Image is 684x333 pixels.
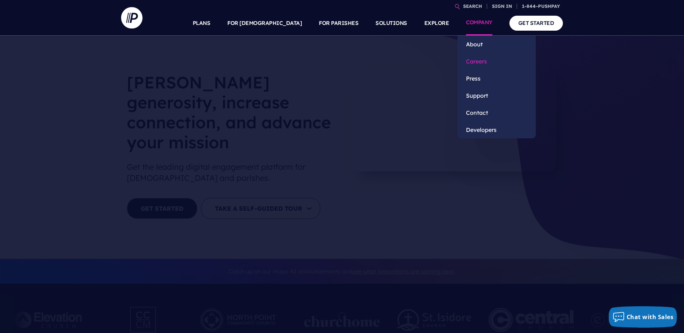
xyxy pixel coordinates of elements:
span: Chat with Sales [627,313,674,321]
a: PLANS [193,11,211,36]
a: SOLUTIONS [375,11,407,36]
a: Press [457,70,536,87]
a: About [457,36,536,53]
a: Support [457,87,536,104]
a: Developers [457,121,536,138]
a: GET STARTED [509,16,563,30]
a: EXPLORE [424,11,449,36]
a: FOR [DEMOGRAPHIC_DATA] [227,11,302,36]
button: Chat with Sales [609,306,677,328]
a: Contact [457,104,536,121]
a: FOR PARISHES [319,11,358,36]
a: COMPANY [466,11,492,36]
a: Careers [457,53,536,70]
